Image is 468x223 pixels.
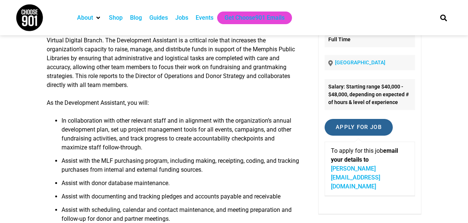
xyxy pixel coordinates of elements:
[335,59,385,65] a: [GEOGRAPHIC_DATA]
[47,0,299,90] p: The Memphis Library Foundation is a nonprofit organization that supports the Memphis Public Libra...
[331,165,380,190] a: [PERSON_NAME][EMAIL_ADDRESS][DOMAIN_NAME]
[325,119,393,136] input: Apply for job
[175,13,188,22] a: Jobs
[325,79,415,110] li: Salary: Starting range $40,000 - $48,000, depending on expected # of hours & level of experience
[47,98,299,107] p: As the Development Assistant, you will:
[437,12,449,24] div: Search
[196,13,213,22] a: Events
[62,116,299,156] li: In collaboration with other relevant staff and in alignment with the organization’s annual develo...
[77,13,93,22] a: About
[149,13,168,22] a: Guides
[62,156,299,179] li: Assist with the MLF purchasing program, including making, receipting, coding, and tracking purcha...
[331,146,409,191] p: To apply for this job
[225,13,285,22] a: Get Choose901 Emails
[109,13,123,22] a: Shop
[62,192,299,206] li: Assist with documenting and tracking pledges and accounts payable and receivable
[130,13,142,22] a: Blog
[73,12,105,24] div: About
[73,12,428,24] nav: Main nav
[62,179,299,192] li: Assist with donor database maintenance.
[325,32,415,47] p: Full Time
